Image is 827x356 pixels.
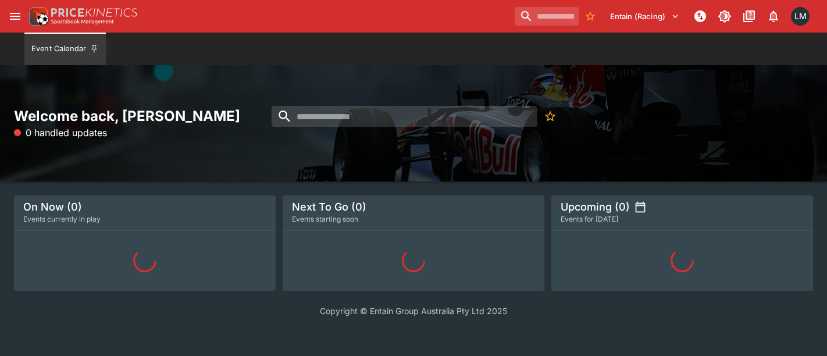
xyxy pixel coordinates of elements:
[739,6,760,27] button: Documentation
[581,7,600,26] button: No Bookmarks
[51,8,137,17] img: PriceKinetics
[515,7,579,26] input: search
[714,6,735,27] button: Toggle light/dark mode
[787,3,813,29] button: Liam Moffett
[763,6,784,27] button: Notifications
[24,33,106,65] button: Event Calendar
[634,201,646,213] button: settings
[23,213,101,225] span: Events currently in play
[603,7,686,26] button: Select Tenant
[561,213,618,225] span: Events for [DATE]
[791,7,810,26] div: Liam Moffett
[26,5,49,28] img: PriceKinetics Logo
[540,106,561,127] button: No Bookmarks
[14,126,107,140] p: 0 handled updates
[292,213,358,225] span: Events starting soon
[272,106,537,127] input: search
[51,19,114,24] img: Sportsbook Management
[690,6,711,27] button: NOT Connected to PK
[292,200,366,213] h5: Next To Go (0)
[561,200,630,213] h5: Upcoming (0)
[14,107,276,125] h2: Welcome back, [PERSON_NAME]
[5,6,26,27] button: open drawer
[23,200,82,213] h5: On Now (0)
